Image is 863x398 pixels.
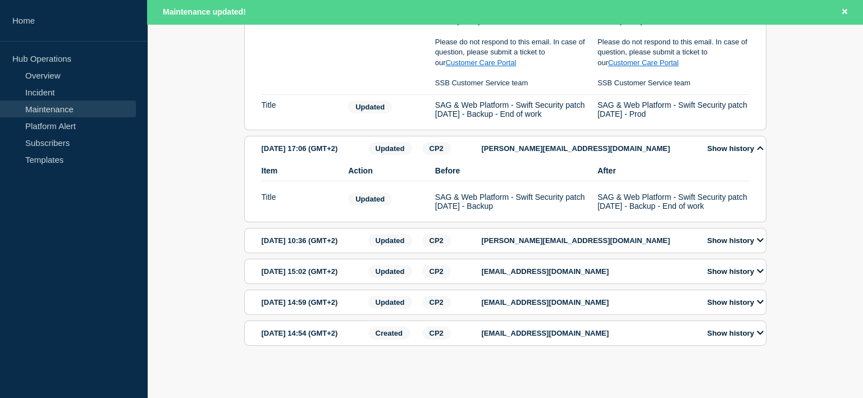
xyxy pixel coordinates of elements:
span: Updated [368,234,412,247]
div: [DATE] 14:59 (GMT+2) [262,296,365,309]
p: SSB Customer Service team [597,78,748,88]
div: SAG & Web Platform - Swift Security patch [DATE] - Backup - End of work [597,193,748,211]
button: Show history [704,328,767,338]
span: Action [348,166,424,175]
div: [DATE] 10:36 (GMT+2) [262,234,365,247]
div: [DATE] 14:54 (GMT+2) [262,327,365,340]
span: Updated [368,265,412,278]
div: [DATE] 17:06 (GMT+2) [262,142,365,155]
p: [PERSON_NAME][EMAIL_ADDRESS][DOMAIN_NAME] [482,236,695,245]
span: Item [262,166,337,175]
button: Show history [704,236,767,245]
span: After [597,166,748,175]
p: [EMAIL_ADDRESS][DOMAIN_NAME] [482,267,695,276]
span: Updated [368,142,412,155]
span: Updated [348,193,392,205]
span: CP2 [422,296,451,309]
a: Customer Care Portal [446,58,517,67]
p: SSB Customer Service team [435,78,586,88]
span: CP2 [422,265,451,278]
span: Created [368,327,410,340]
button: Close banner [838,6,852,19]
button: Show history [704,144,767,153]
p: [PERSON_NAME][EMAIL_ADDRESS][DOMAIN_NAME] [482,144,695,153]
p: Please do not respond to this email. In case of question, please submit a ticket to our [435,37,586,68]
span: Before [435,166,586,175]
span: Updated [348,100,392,113]
div: SAG & Web Platform - Swift Security patch [DATE] - Prod [597,100,748,118]
div: SAG & Web Platform - Swift Security patch [DATE] - Backup [435,193,586,211]
div: Title [262,100,337,118]
span: CP2 [422,234,451,247]
div: [DATE] 15:02 (GMT+2) [262,265,365,278]
button: Show history [704,298,767,307]
a: Customer Care Portal [608,58,679,67]
span: Maintenance updated! [163,7,246,16]
span: CP2 [422,142,451,155]
button: Show history [704,267,767,276]
p: Please do not respond to this email. In case of question, please submit a ticket to our [597,37,748,68]
p: [EMAIL_ADDRESS][DOMAIN_NAME] [482,329,695,337]
div: SAG & Web Platform - Swift Security patch [DATE] - Backup - End of work [435,100,586,118]
span: Updated [368,296,412,309]
span: CP2 [422,327,451,340]
p: [EMAIL_ADDRESS][DOMAIN_NAME] [482,298,695,306]
div: Title [262,193,337,211]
